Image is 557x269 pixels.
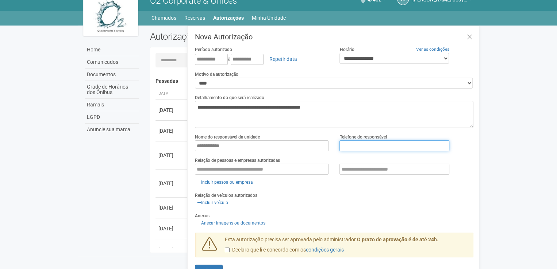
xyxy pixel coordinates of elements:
[85,99,139,111] a: Ramais
[184,13,205,23] a: Reservas
[219,236,473,257] div: Esta autorização precisa ser aprovada pelo administrador.
[225,247,230,252] input: Declaro que li e concordo com oscondições gerais
[85,56,139,69] a: Comunicados
[339,134,387,140] label: Telefone do responsável
[339,46,354,53] label: Horário
[195,33,473,40] h3: Nova Autorização
[158,204,185,211] div: [DATE]
[195,213,210,219] label: Anexos
[357,237,438,242] strong: O prazo de aprovação é de até 24h.
[85,81,139,99] a: Grade de Horários dos Ônibus
[158,225,185,232] div: [DATE]
[195,178,255,186] a: Incluir pessoa ou empresa
[85,111,139,124] a: LGPD
[213,13,244,23] a: Autorizações
[252,13,286,23] a: Minha Unidade
[158,180,185,187] div: [DATE]
[151,13,176,23] a: Chamados
[195,46,232,53] label: Período autorizado
[225,246,344,254] label: Declaro que li e concordo com os
[85,44,139,56] a: Home
[265,53,302,65] a: Repetir data
[195,192,257,199] label: Relação de veículos autorizados
[158,106,185,114] div: [DATE]
[85,69,139,81] a: Documentos
[158,152,185,159] div: [DATE]
[195,134,260,140] label: Nome do responsável da unidade
[195,53,329,65] div: a
[85,124,139,136] a: Anuncie sua marca
[158,127,185,134] div: [DATE]
[155,78,468,84] h4: Passadas
[195,94,264,101] label: Detalhamento do que será realizado
[158,246,185,253] div: [DATE]
[195,219,268,227] a: Anexar imagens ou documentos
[195,71,238,78] label: Motivo da autorização
[416,47,449,52] a: Ver as condições
[150,31,306,42] h2: Autorizações
[195,199,230,207] a: Incluir veículo
[155,88,188,100] th: Data
[195,157,280,164] label: Relação de pessoas e empresas autorizadas
[306,247,344,253] a: condições gerais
